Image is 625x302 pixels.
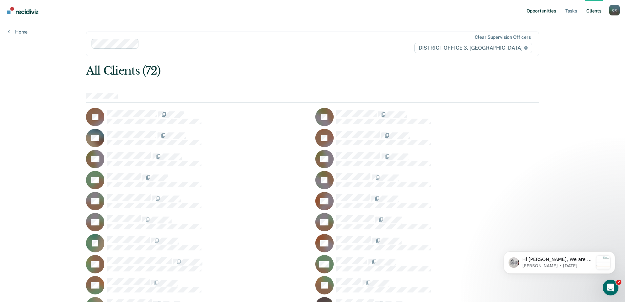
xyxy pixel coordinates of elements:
[603,280,618,295] iframe: Intercom live chat
[414,43,532,53] span: DISTRICT OFFICE 3, [GEOGRAPHIC_DATA]
[609,5,620,15] div: C R
[7,7,38,14] img: Recidiviz
[8,29,28,35] a: Home
[86,64,448,78] div: All Clients (72)
[475,35,531,40] div: Clear supervision officers
[609,5,620,15] button: Profile dropdown button
[616,280,621,285] span: 2
[494,238,625,284] iframe: Intercom notifications message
